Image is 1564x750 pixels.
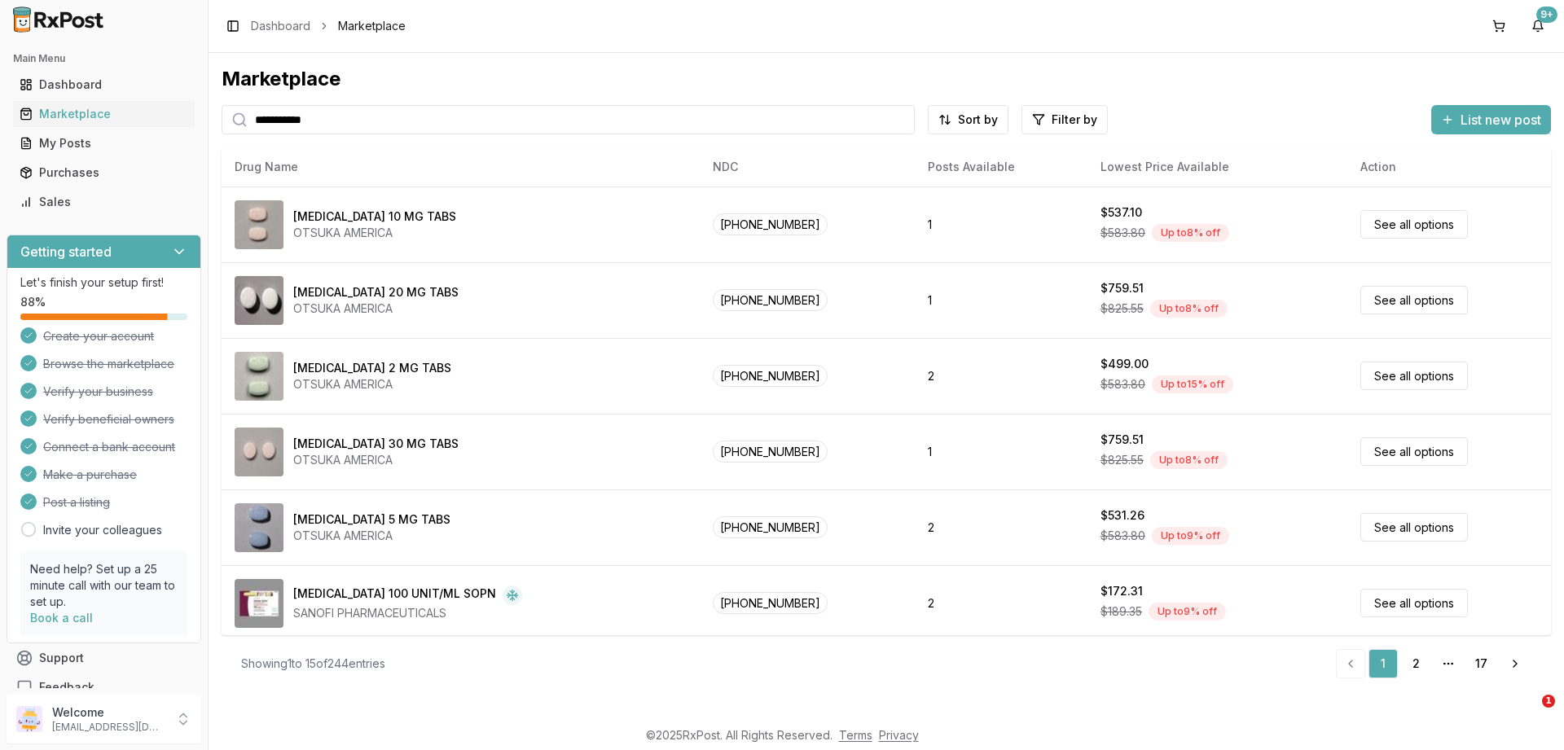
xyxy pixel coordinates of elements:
[235,276,283,325] img: Abilify 20 MG TABS
[1101,603,1142,620] span: $189.35
[20,294,46,310] span: 88 %
[928,105,1008,134] button: Sort by
[1101,300,1144,317] span: $825.55
[43,411,174,428] span: Verify beneficial owners
[293,452,459,468] div: OTSUKA AMERICA
[293,511,450,528] div: [MEDICAL_DATA] 5 MG TABS
[1360,589,1468,617] a: See all options
[43,356,174,372] span: Browse the marketplace
[1542,695,1555,708] span: 1
[293,605,522,621] div: SANOFI PHARMACEUTICALS
[1360,437,1468,466] a: See all options
[1052,112,1097,128] span: Filter by
[1360,513,1468,542] a: See all options
[879,728,919,742] a: Privacy
[1101,225,1145,241] span: $583.80
[1347,147,1551,186] th: Action
[713,592,828,614] span: [PHONE_NUMBER]
[7,643,201,673] button: Support
[52,721,165,734] p: [EMAIL_ADDRESS][DOMAIN_NAME]
[7,160,201,186] button: Purchases
[1101,356,1149,372] div: $499.00
[43,494,110,511] span: Post a listing
[1150,300,1228,318] div: Up to 8 % off
[16,706,42,732] img: User avatar
[1360,286,1468,314] a: See all options
[1021,105,1108,134] button: Filter by
[713,365,828,387] span: [PHONE_NUMBER]
[1152,224,1229,242] div: Up to 8 % off
[1101,528,1145,544] span: $583.80
[13,129,195,158] a: My Posts
[13,70,195,99] a: Dashboard
[1536,7,1557,23] div: 9+
[43,384,153,400] span: Verify your business
[293,300,459,317] div: OTSUKA AMERICA
[700,147,915,186] th: NDC
[39,679,94,695] span: Feedback
[293,586,496,605] div: [MEDICAL_DATA] 100 UNIT/ML SOPN
[1466,649,1496,678] a: 17
[1336,649,1531,678] nav: pagination
[1499,649,1531,678] a: Go to next page
[1101,452,1144,468] span: $825.55
[915,565,1087,641] td: 2
[7,7,111,33] img: RxPost Logo
[1101,583,1143,599] div: $172.31
[713,441,828,463] span: [PHONE_NUMBER]
[1401,649,1430,678] a: 2
[13,52,195,65] h2: Main Menu
[915,186,1087,262] td: 1
[30,611,93,625] a: Book a call
[293,360,451,376] div: [MEDICAL_DATA] 2 MG TABS
[1087,147,1347,186] th: Lowest Price Available
[235,503,283,552] img: Abilify 5 MG TABS
[43,439,175,455] span: Connect a bank account
[235,428,283,476] img: Abilify 30 MG TABS
[20,77,188,93] div: Dashboard
[13,158,195,187] a: Purchases
[52,704,165,721] p: Welcome
[7,72,201,98] button: Dashboard
[20,135,188,151] div: My Posts
[293,284,459,300] div: [MEDICAL_DATA] 20 MG TABS
[293,436,459,452] div: [MEDICAL_DATA] 30 MG TABS
[1525,13,1551,39] button: 9+
[7,101,201,127] button: Marketplace
[20,274,187,291] p: Let's finish your setup first!
[1360,210,1468,239] a: See all options
[1461,110,1541,129] span: List new post
[222,147,700,186] th: Drug Name
[1152,375,1233,393] div: Up to 15 % off
[20,242,112,261] h3: Getting started
[293,225,456,241] div: OTSUKA AMERICA
[958,112,998,128] span: Sort by
[293,208,456,225] div: [MEDICAL_DATA] 10 MG TABS
[30,561,178,610] p: Need help? Set up a 25 minute call with our team to set up.
[235,352,283,401] img: Abilify 2 MG TABS
[1101,376,1145,393] span: $583.80
[1101,507,1144,524] div: $531.26
[915,147,1087,186] th: Posts Available
[251,18,406,34] nav: breadcrumb
[1149,603,1226,621] div: Up to 9 % off
[713,289,828,311] span: [PHONE_NUMBER]
[1152,527,1229,545] div: Up to 9 % off
[1101,204,1142,221] div: $537.10
[1509,695,1548,734] iframe: Intercom live chat
[915,338,1087,414] td: 2
[338,18,406,34] span: Marketplace
[293,528,450,544] div: OTSUKA AMERICA
[713,213,828,235] span: [PHONE_NUMBER]
[713,516,828,538] span: [PHONE_NUMBER]
[20,164,188,181] div: Purchases
[915,489,1087,565] td: 2
[839,728,872,742] a: Terms
[915,414,1087,489] td: 1
[1431,105,1551,134] button: List new post
[1360,362,1468,390] a: See all options
[7,130,201,156] button: My Posts
[235,200,283,249] img: Abilify 10 MG TABS
[1368,649,1398,678] a: 1
[7,189,201,215] button: Sales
